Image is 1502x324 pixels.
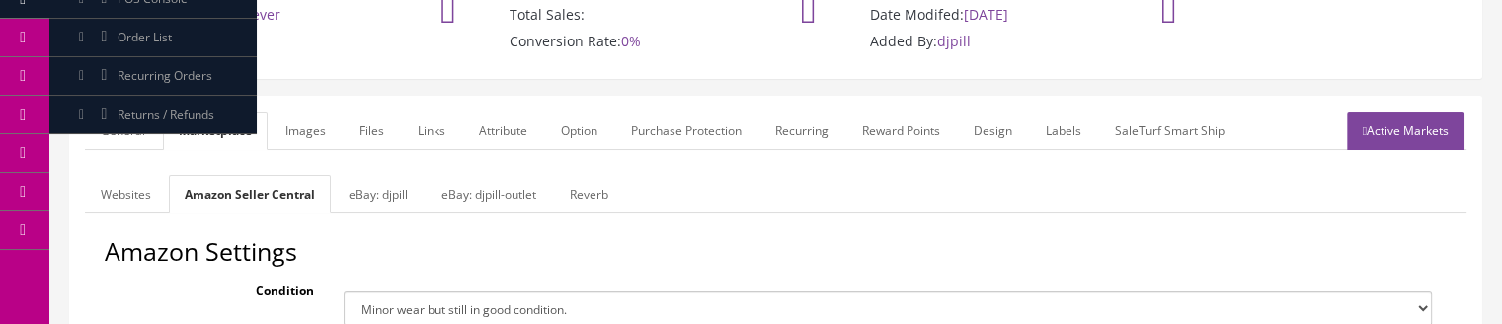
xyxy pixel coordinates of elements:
p: Conversion Rate: [450,33,742,50]
a: Purchase Protection [615,112,757,150]
h2: Amazon Settings [105,238,1447,266]
span: djpill [937,32,971,50]
p: Added By: [811,33,1102,50]
a: Links [402,112,461,150]
a: Design [958,112,1028,150]
a: SaleTurf Smart Ship [1099,112,1240,150]
a: Active Markets [1347,112,1464,150]
a: eBay: djpill-outlet [426,175,552,213]
a: Returns / Refunds [49,96,257,134]
a: Reward Points [846,112,956,150]
a: Amazon Seller Central [169,175,331,213]
span: Recurring Orders [118,67,212,84]
label: Condition [105,274,329,300]
a: Option [545,112,613,150]
a: Attribute [463,112,543,150]
a: eBay: djpill [333,175,424,213]
p: Total Sales: [450,6,742,24]
a: Recurring [759,112,844,150]
a: Order List [49,19,257,57]
span: 0% [621,32,641,50]
span: Order List [118,29,172,45]
span: [DATE] [964,5,1008,24]
span: Returns / Refunds [118,106,214,122]
a: Websites [85,175,167,213]
a: Recurring Orders [49,57,257,96]
a: Files [344,112,400,150]
a: Reverb [554,175,624,213]
span: never [243,5,280,24]
p: Date Modifed: [811,6,1102,24]
a: Labels [1030,112,1097,150]
a: Images [270,112,342,150]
